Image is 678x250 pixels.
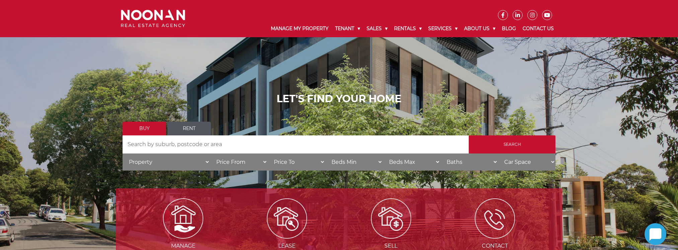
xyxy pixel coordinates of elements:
a: Sales [363,20,391,37]
input: Search by suburb, postcode or area [123,135,469,153]
img: Sell my property [371,198,411,239]
img: ICONS [475,198,515,239]
a: Buy [123,122,166,135]
img: Manage my Property [163,198,203,239]
a: Tenant [332,20,363,37]
h1: LET'S FIND YOUR HOME [123,93,555,105]
a: Blog [499,20,519,37]
input: Search [469,135,555,153]
a: Rentals [391,20,425,37]
img: Noonan Real Estate Agency [121,10,185,27]
a: Rent [167,122,211,135]
a: About Us [461,20,499,37]
img: Lease my property [267,198,307,239]
a: Services [425,20,461,37]
a: Manage My Property [268,20,332,37]
a: Contact Us [519,20,557,37]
